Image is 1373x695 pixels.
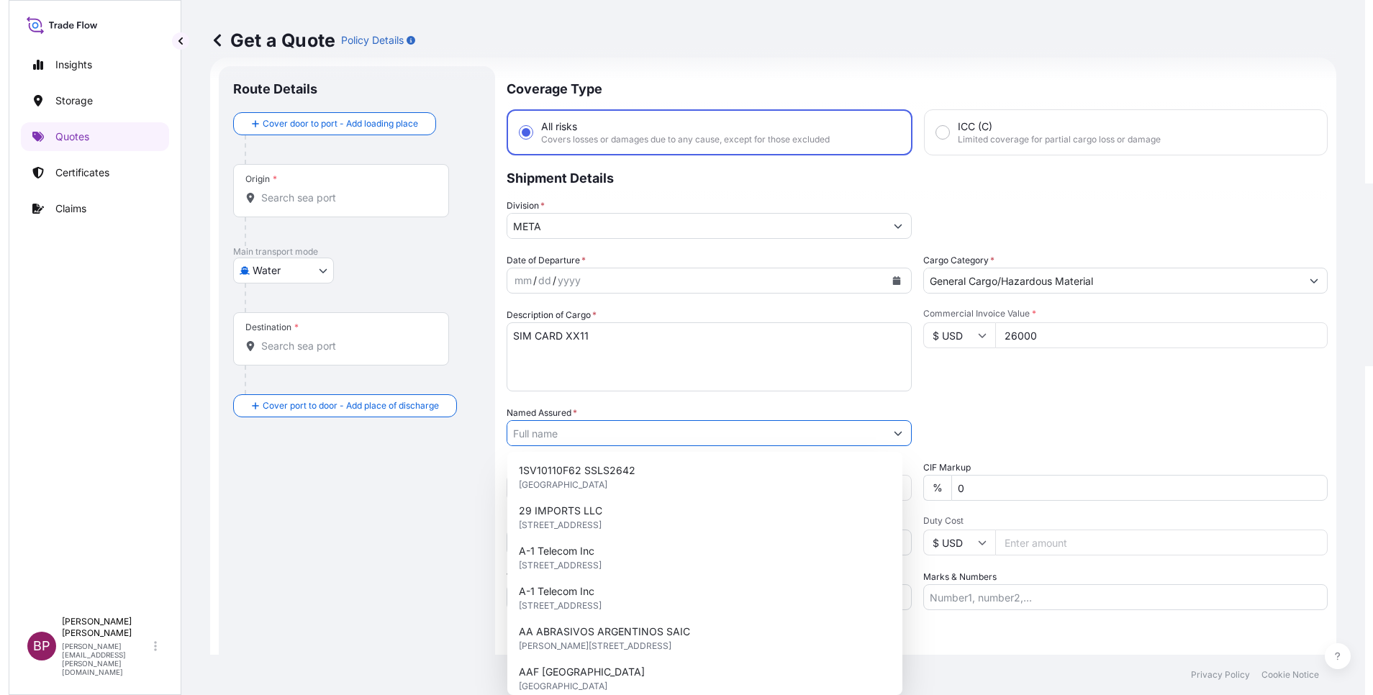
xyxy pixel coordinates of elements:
input: Destination [253,339,422,353]
span: 29 IMPORTS LLC [510,504,594,518]
div: Destination [237,322,290,333]
span: [GEOGRAPHIC_DATA] [510,679,599,694]
label: CIF Markup [915,460,962,475]
p: Privacy Policy [1182,669,1241,681]
p: Quotes [47,130,81,144]
span: Water [244,263,272,278]
p: Shipment Details [498,155,1319,199]
button: Show suggestions [876,420,902,446]
span: Freight Cost [498,460,903,472]
p: [PERSON_NAME][EMAIL_ADDRESS][PERSON_NAME][DOMAIN_NAME] [53,642,142,676]
input: Enter amount [987,530,1320,555]
label: Description of Cargo [498,308,588,322]
span: A-1 Telecom Inc [510,584,586,599]
input: Origin [253,191,422,205]
input: Your internal reference [498,530,903,555]
button: Show suggestions [876,213,902,239]
p: [PERSON_NAME] [PERSON_NAME] [53,616,142,639]
p: Coverage Type [498,66,1319,109]
p: Claims [47,201,78,216]
p: Policy Details [332,33,395,47]
span: Commercial Invoice Value [915,308,1320,319]
span: ICC (C) [949,119,984,134]
div: / [544,272,548,289]
label: Division [498,199,536,213]
div: month, [504,272,525,289]
p: Letter of Credit [498,639,1319,650]
div: Origin [237,173,268,185]
span: [GEOGRAPHIC_DATA] [510,478,599,492]
span: Covers losses or damages due to any cause, except for those excluded [533,134,821,145]
span: AAF [GEOGRAPHIC_DATA] [510,665,636,679]
span: AA ABRASIVOS ARGENTINOS SAIC [510,624,681,639]
button: Show suggestions [1292,268,1318,294]
p: Cookie Notice [1253,669,1310,681]
label: Marks & Numbers [915,570,988,584]
label: Reference [498,515,540,530]
span: Duty Cost [915,515,1320,527]
button: Select transport [225,258,325,283]
input: Select a commodity type [915,268,1293,294]
span: Date of Departure [498,253,577,268]
span: [PERSON_NAME][STREET_ADDRESS] [510,639,663,653]
span: [STREET_ADDRESS] [510,599,593,613]
div: year, [548,272,574,289]
span: Cover door to port - Add loading place [254,117,409,131]
p: Route Details [225,81,309,98]
div: % [915,475,943,501]
div: / [525,272,528,289]
span: [STREET_ADDRESS] [510,518,593,532]
button: Calendar [876,269,900,292]
span: Cover port to door - Add place of discharge [254,399,430,413]
span: All risks [533,119,568,134]
span: Limited coverage for partial cargo loss or damage [949,134,1152,145]
label: Named Assured [498,406,568,420]
label: Vessel Name [498,570,550,584]
div: day, [528,272,544,289]
p: Main transport mode [225,246,472,258]
span: [STREET_ADDRESS] [510,558,593,573]
input: Type amount [987,322,1320,348]
span: BP [24,639,42,653]
label: Cargo Category [915,253,986,268]
input: Type to search division [499,213,876,239]
p: Get a Quote [201,29,327,52]
p: Insights [47,58,83,72]
p: Storage [47,94,84,108]
span: 1SV10110F62 SSLS2642 [510,463,627,478]
input: Enter percentage [943,475,1320,501]
span: A-1 Telecom Inc [510,544,586,558]
input: Full name [499,420,876,446]
input: Number1, number2,... [915,584,1320,610]
p: Certificates [47,165,101,180]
